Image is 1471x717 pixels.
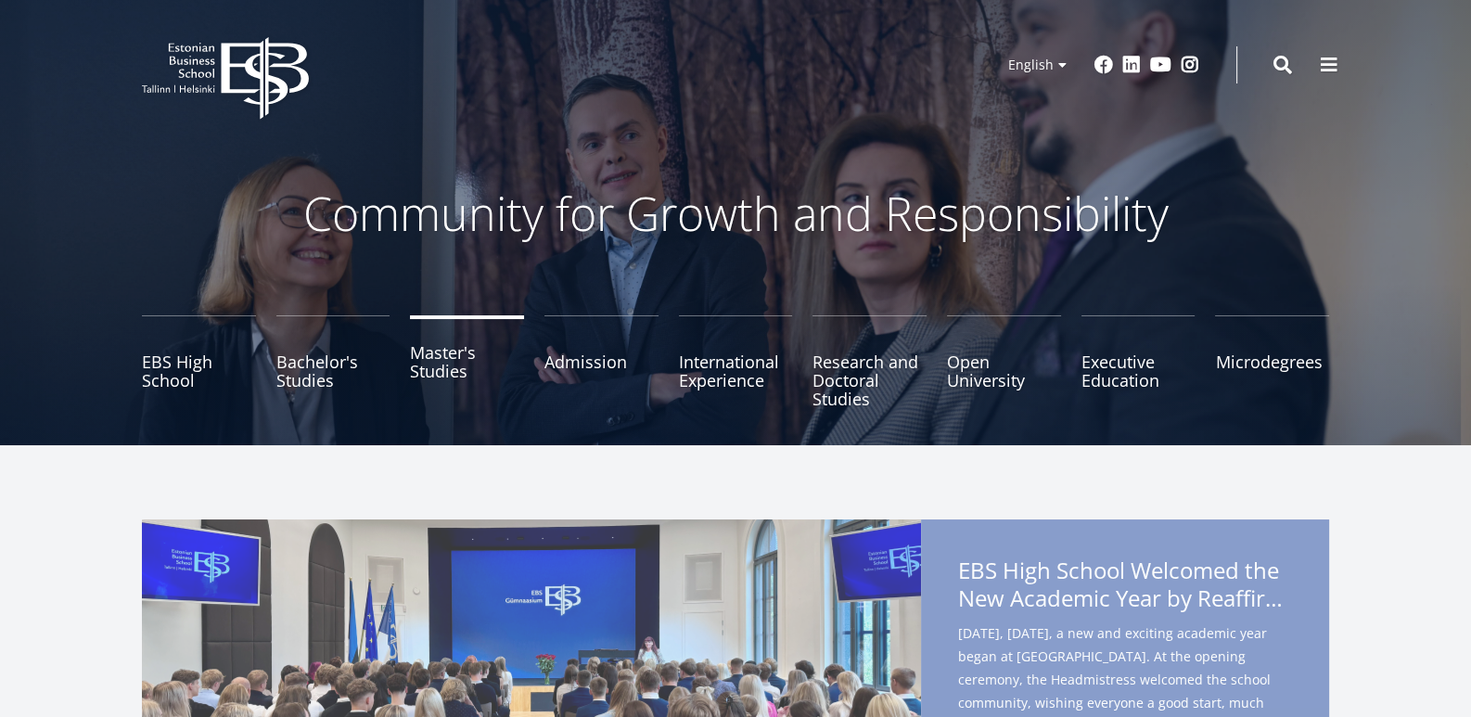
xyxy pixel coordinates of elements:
[1215,315,1329,408] a: Microdegrees
[1150,56,1171,74] a: Youtube
[1122,56,1141,74] a: Linkedin
[1081,315,1196,408] a: Executive Education
[1094,56,1113,74] a: Facebook
[947,315,1061,408] a: Open University
[410,315,524,408] a: Master's Studies
[276,315,390,408] a: Bachelor's Studies
[1181,56,1199,74] a: Instagram
[812,315,927,408] a: Research and Doctoral Studies
[958,557,1292,618] span: EBS High School Welcomed the
[544,315,659,408] a: Admission
[679,315,793,408] a: International Experience
[244,186,1227,241] p: Community for Growth and Responsibility
[958,584,1292,612] span: New Academic Year by Reaffirming Its Core Values
[142,315,256,408] a: EBS High School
